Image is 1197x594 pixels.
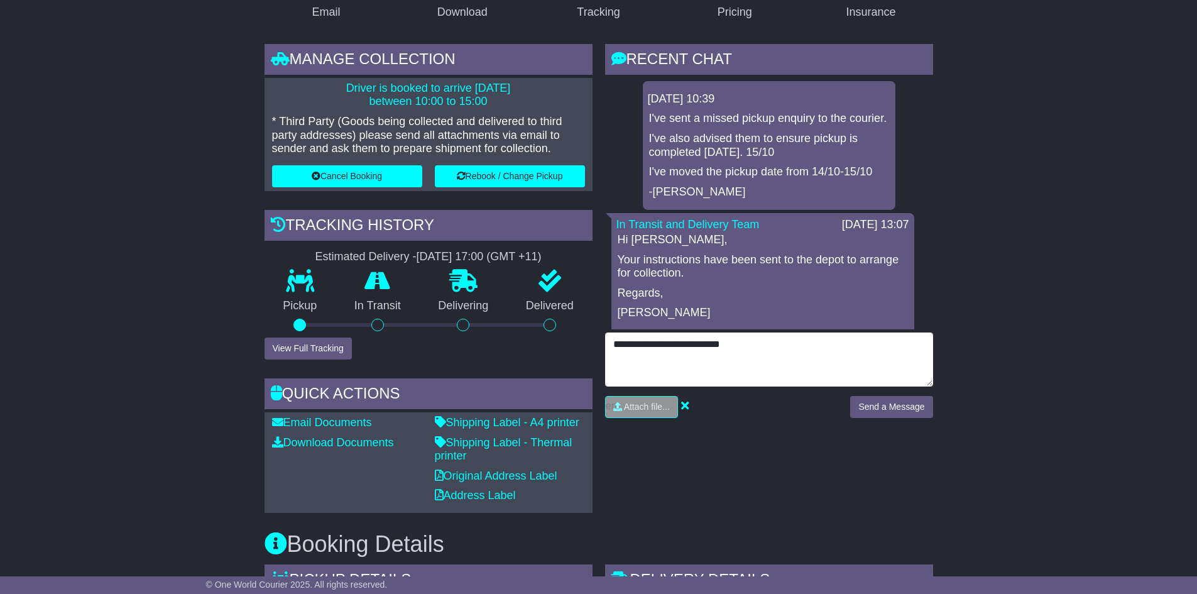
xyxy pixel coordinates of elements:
p: Regards, [618,287,908,300]
div: [DATE] 10:39 [648,92,890,106]
div: Estimated Delivery - [265,250,593,264]
div: Insurance [846,4,896,21]
p: I've also advised them to ensure pickup is completed [DATE]. 15/10 [649,132,889,159]
p: Delivered [507,299,593,313]
div: [DATE] 13:07 [842,218,909,232]
div: Pricing [718,4,752,21]
a: Email Documents [272,416,372,429]
div: RECENT CHAT [605,44,933,78]
button: Send a Message [850,396,932,418]
p: Pickup [265,299,336,313]
button: Cancel Booking [272,165,422,187]
a: Shipping Label - Thermal printer [435,436,572,463]
button: Rebook / Change Pickup [435,165,585,187]
div: Tracking [577,4,620,21]
p: Driver is booked to arrive [DATE] between 10:00 to 15:00 [272,82,585,109]
p: * Third Party (Goods being collected and delivered to third party addresses) please send all atta... [272,115,585,156]
a: Address Label [435,489,516,502]
a: Shipping Label - A4 printer [435,416,579,429]
span: © One World Courier 2025. All rights reserved. [206,580,388,590]
div: Manage collection [265,44,593,78]
p: In Transit [336,299,420,313]
button: View Full Tracking [265,338,352,360]
div: Tracking history [265,210,593,244]
div: [DATE] 17:00 (GMT +11) [417,250,542,264]
p: Delivering [420,299,508,313]
div: Email [312,4,340,21]
a: Download Documents [272,436,394,449]
p: Hi [PERSON_NAME], [618,233,908,247]
div: Download [437,4,488,21]
p: I've moved the pickup date from 14/10-15/10 [649,165,889,179]
p: -[PERSON_NAME] [649,185,889,199]
p: Your instructions have been sent to the depot to arrange for collection. [618,253,908,280]
div: Quick Actions [265,378,593,412]
p: [PERSON_NAME] [618,306,908,320]
a: In Transit and Delivery Team [616,218,760,231]
a: Original Address Label [435,470,557,482]
p: I've sent a missed pickup enquiry to the courier. [649,112,889,126]
h3: Booking Details [265,532,933,557]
